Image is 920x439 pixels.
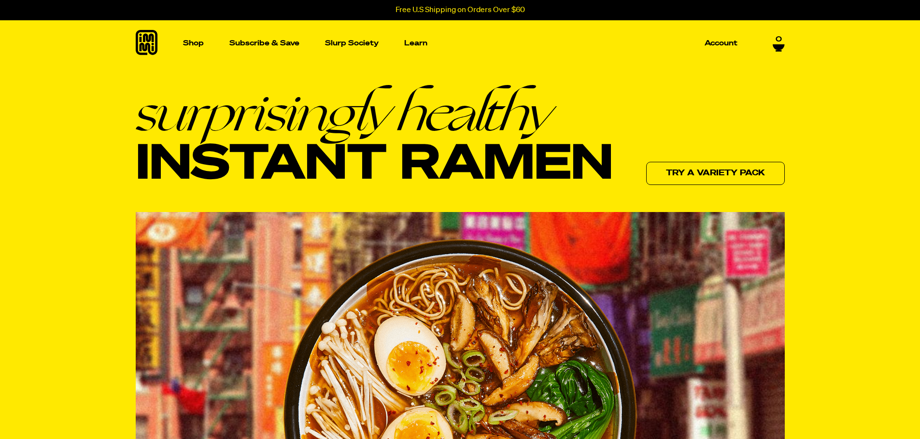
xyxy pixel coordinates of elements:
[701,36,741,51] a: Account
[321,36,382,51] a: Slurp Society
[646,162,785,185] a: Try a variety pack
[179,20,741,66] nav: Main navigation
[179,20,208,66] a: Shop
[400,20,431,66] a: Learn
[396,6,525,14] p: Free U.S Shipping on Orders Over $60
[705,40,737,47] p: Account
[136,85,613,139] em: surprisingly healthy
[776,35,782,44] span: 0
[226,36,303,51] a: Subscribe & Save
[404,40,427,47] p: Learn
[229,40,299,47] p: Subscribe & Save
[136,85,613,192] h1: Instant Ramen
[183,40,204,47] p: Shop
[773,35,785,52] a: 0
[325,40,379,47] p: Slurp Society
